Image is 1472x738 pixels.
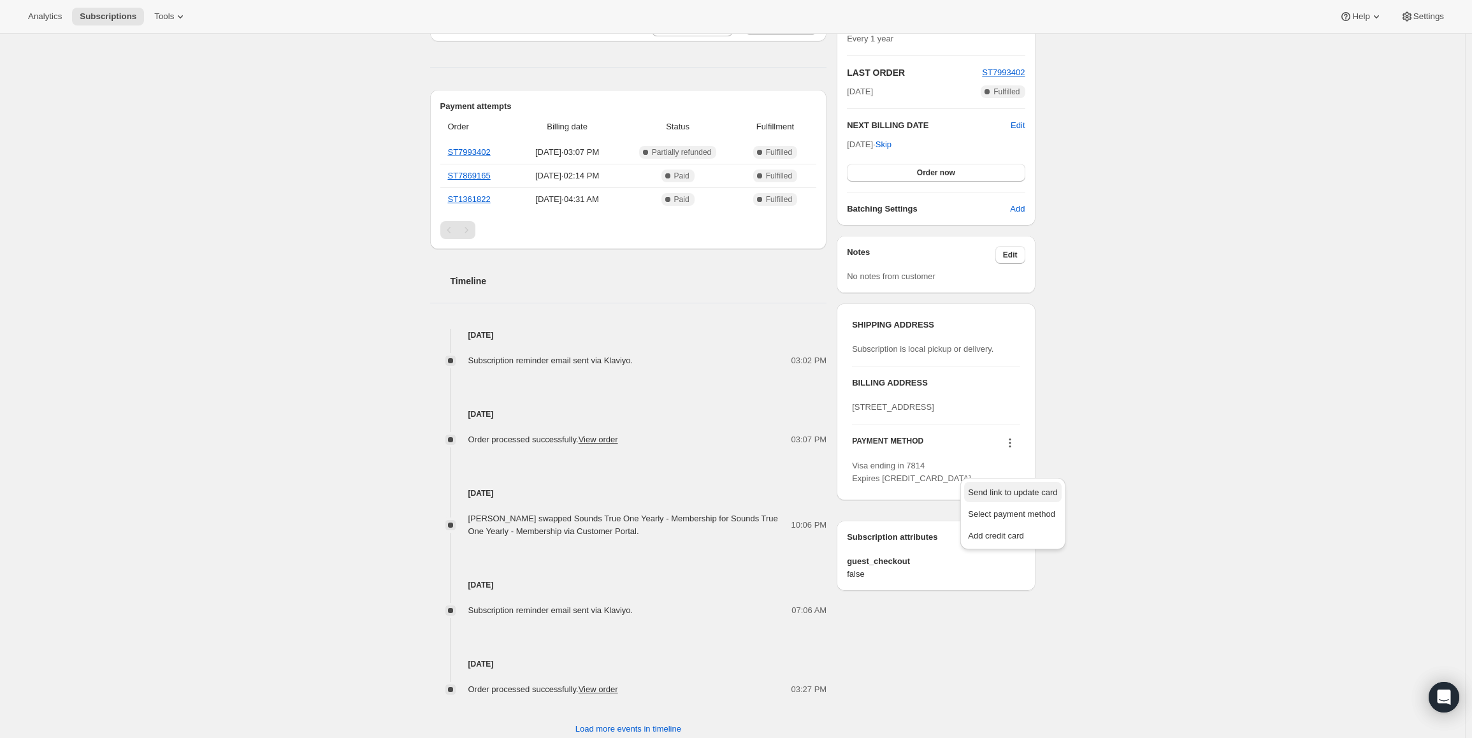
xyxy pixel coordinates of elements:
h2: LAST ORDER [847,66,982,79]
span: Analytics [28,11,62,22]
span: false [847,568,1025,581]
span: Edit [1003,250,1018,260]
h4: [DATE] [430,579,827,591]
span: Paid [674,194,689,205]
button: Settings [1393,8,1452,25]
button: Send link to update card [964,482,1061,502]
button: Select payment method [964,503,1061,524]
span: Subscription reminder email sent via Klaviyo. [468,605,633,615]
span: Order processed successfully. [468,684,618,694]
span: Send link to update card [968,488,1057,497]
button: ST7993402 [982,66,1025,79]
span: Subscription is local pickup or delivery. [852,344,993,354]
a: ST7993402 [982,68,1025,77]
a: View order [579,435,618,444]
h4: [DATE] [430,487,827,500]
button: Subscriptions [72,8,144,25]
button: Edit [1011,119,1025,132]
span: Subscriptions [80,11,136,22]
span: No notes from customer [847,271,935,281]
span: 03:27 PM [791,683,827,696]
span: 03:02 PM [791,354,827,367]
button: Add [1002,199,1032,219]
h2: Payment attempts [440,100,817,113]
span: Fulfillment [742,120,809,133]
span: [DATE] · [847,140,891,149]
a: ST7993402 [448,147,491,157]
span: Fulfilled [766,147,792,157]
span: Settings [1413,11,1444,22]
span: Fulfilled [766,171,792,181]
button: Edit [995,246,1025,264]
th: Order [440,113,517,141]
span: Tools [154,11,174,22]
h3: SHIPPING ADDRESS [852,319,1020,331]
span: Every 1 year [847,34,893,43]
nav: Pagination [440,221,817,239]
a: View order [579,684,618,694]
span: Load more events in timeline [575,723,681,735]
span: [STREET_ADDRESS] [852,402,934,412]
span: Paid [674,171,689,181]
span: Help [1352,11,1369,22]
button: Tools [147,8,194,25]
div: Open Intercom Messenger [1429,682,1459,713]
span: [PERSON_NAME] swapped Sounds True One Yearly - Membership for Sounds True One Yearly - Membership... [468,514,778,536]
button: Order now [847,164,1025,182]
span: 07:06 AM [791,604,826,617]
h3: Subscription attributes [847,531,995,549]
span: [DATE] [847,85,873,98]
button: Help [1332,8,1390,25]
span: Fulfilled [993,87,1020,97]
span: Add credit card [968,531,1023,540]
button: Analytics [20,8,69,25]
span: Billing date [521,120,614,133]
span: Skip [876,138,891,151]
span: 03:07 PM [791,433,827,446]
button: Add credit card [964,525,1061,546]
button: Skip [868,134,899,155]
span: Subscription reminder email sent via Klaviyo. [468,356,633,365]
a: ST7869165 [448,171,491,180]
h4: [DATE] [430,408,827,421]
a: ST1361822 [448,194,491,204]
span: guest_checkout [847,555,1025,568]
span: Order processed successfully. [468,435,618,444]
span: [DATE] · 02:14 PM [521,170,614,182]
span: Order now [917,168,955,178]
h2: NEXT BILLING DATE [847,119,1011,132]
span: 10:06 PM [791,519,827,532]
h3: PAYMENT METHOD [852,436,923,453]
h4: [DATE] [430,329,827,342]
span: Fulfilled [766,194,792,205]
h4: [DATE] [430,658,827,670]
h2: Timeline [451,275,827,287]
span: Select payment method [968,509,1055,519]
h6: Batching Settings [847,203,1010,215]
span: [DATE] · 04:31 AM [521,193,614,206]
span: Partially refunded [652,147,711,157]
span: Status [621,120,733,133]
h3: BILLING ADDRESS [852,377,1020,389]
span: [DATE] · 03:07 PM [521,146,614,159]
span: Visa ending in 7814 Expires [CREDIT_CARD_DATA] [852,461,971,483]
h3: Notes [847,246,995,264]
span: Add [1010,203,1025,215]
